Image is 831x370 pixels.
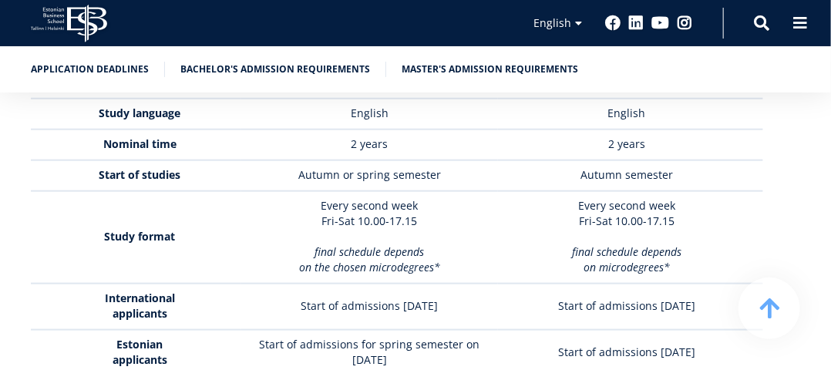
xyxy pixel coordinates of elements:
[677,15,692,31] a: Instagram
[241,160,498,191] td: Autumn or spring semester
[572,244,681,259] em: final schedule depends
[241,99,498,129] td: English
[299,244,440,274] em: final schedule depends on the chosen microdegrees*
[249,198,490,229] p: Every second week Fri-Sat 10.00-17.15
[498,160,763,191] td: Autumn semester
[506,198,748,229] p: Every second week Fri-Sat 10.00-17.15
[105,291,175,305] strong: International
[116,337,163,351] strong: Estonian
[99,106,180,120] strong: Study language
[605,15,621,31] a: Facebook
[506,345,748,360] p: Start of admissions [DATE]
[498,99,763,129] td: English
[113,352,167,367] strong: applicants
[584,260,670,274] em: on microdegrees*
[99,167,180,182] strong: Start of studies
[104,229,175,244] strong: Study format
[113,306,167,321] strong: applicants
[402,62,578,77] a: Master's admission requirements
[506,298,748,314] p: Start of admissions [DATE]
[103,136,177,151] strong: Nominal time
[249,298,490,314] p: Start of admissions [DATE]
[628,15,644,31] a: Linkedin
[498,129,763,160] td: 2 years
[651,15,669,31] a: Youtube
[249,337,490,368] p: Start of admissions for spring semester on [DATE]
[241,129,498,160] td: 2 years
[31,62,149,77] a: Application deadlines
[180,62,370,77] a: Bachelor's admission requirements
